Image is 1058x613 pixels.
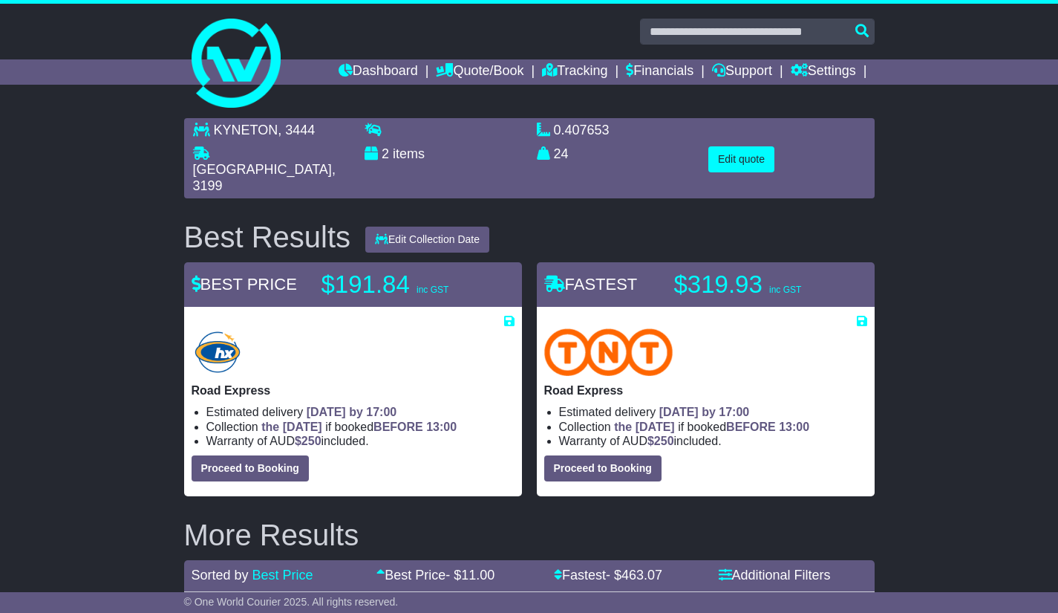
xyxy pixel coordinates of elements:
[719,568,831,583] a: Additional Filters
[339,59,418,85] a: Dashboard
[192,568,249,583] span: Sorted by
[278,123,315,137] span: , 3444
[436,59,523,85] a: Quote/Book
[206,420,515,434] li: Collection
[192,328,244,376] img: Hunter Express: Road Express
[712,59,772,85] a: Support
[542,59,607,85] a: Tracking
[261,421,457,433] span: if booked
[445,568,494,583] span: - $
[559,420,867,434] li: Collection
[544,455,662,481] button: Proceed to Booking
[295,435,321,447] span: $
[365,227,489,253] button: Edit Collection Date
[614,421,809,433] span: if booked
[177,221,359,253] div: Best Results
[559,434,867,448] li: Warranty of AUD included.
[252,568,313,583] a: Best Price
[559,405,867,419] li: Estimated delivery
[621,568,662,583] span: 463.07
[184,519,875,551] h2: More Results
[206,434,515,448] li: Warranty of AUD included.
[708,146,774,172] button: Edit quote
[554,146,569,161] span: 24
[461,568,494,583] span: 11.00
[791,59,856,85] a: Settings
[192,383,515,398] p: Road Express
[193,162,336,193] span: , 3199
[426,421,457,433] span: 13:00
[606,568,662,583] span: - $
[261,421,321,433] span: the [DATE]
[654,435,674,447] span: 250
[544,383,867,398] p: Road Express
[301,435,321,447] span: 250
[321,270,507,299] p: $191.84
[376,568,494,583] a: Best Price- $11.00
[192,455,309,481] button: Proceed to Booking
[393,146,425,161] span: items
[544,275,638,293] span: FASTEST
[373,421,423,433] span: BEFORE
[659,406,750,418] span: [DATE] by 17:00
[307,406,397,418] span: [DATE] by 17:00
[614,421,674,433] span: the [DATE]
[779,421,809,433] span: 13:00
[554,123,610,137] span: 0.407653
[382,146,389,161] span: 2
[192,275,297,293] span: BEST PRICE
[726,421,776,433] span: BEFORE
[769,285,801,295] span: inc GST
[206,405,515,419] li: Estimated delivery
[214,123,278,137] span: KYNETON
[417,285,448,295] span: inc GST
[626,59,693,85] a: Financials
[647,435,674,447] span: $
[554,568,662,583] a: Fastest- $463.07
[184,596,399,608] span: © One World Courier 2025. All rights reserved.
[544,328,673,376] img: TNT Domestic: Road Express
[674,270,860,299] p: $319.93
[193,162,332,177] span: [GEOGRAPHIC_DATA]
